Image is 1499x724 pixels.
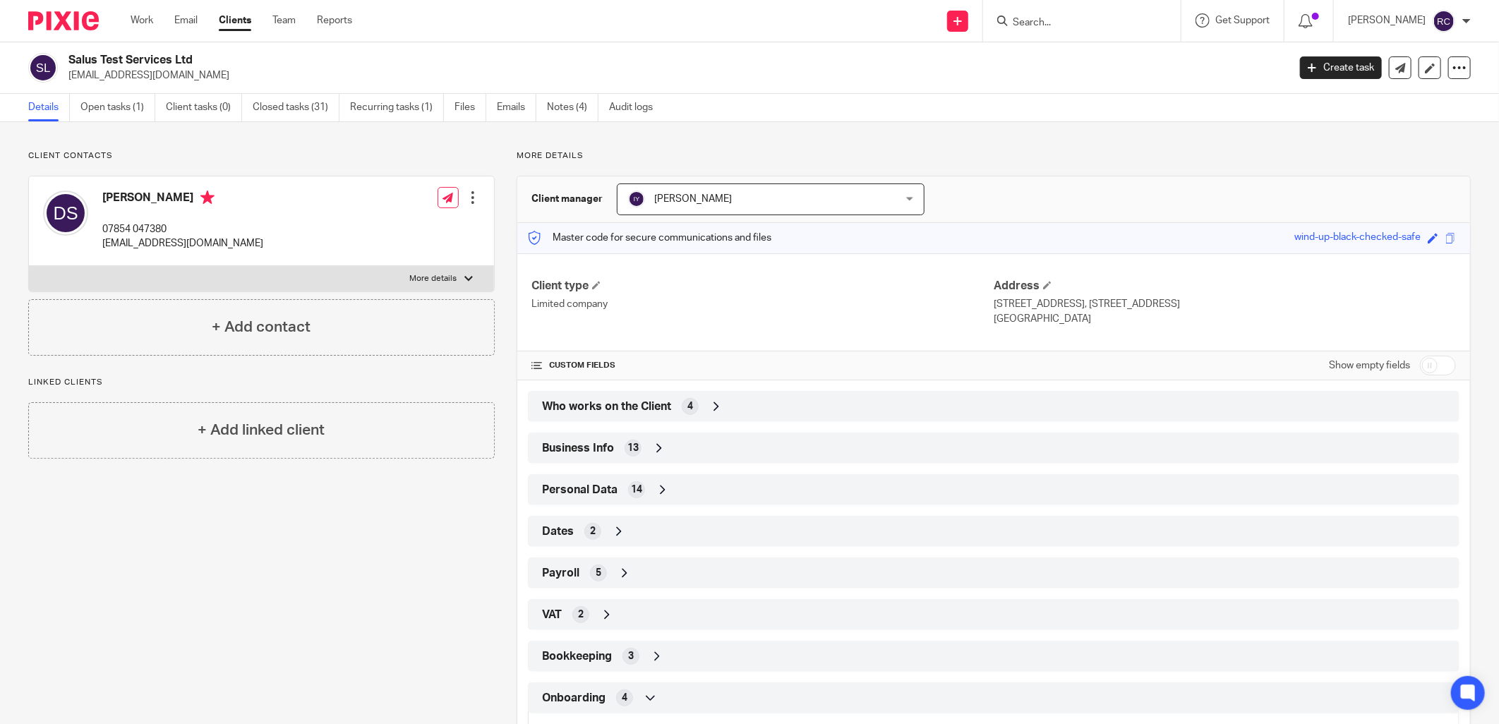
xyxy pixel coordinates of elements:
[994,297,1456,311] p: [STREET_ADDRESS], [STREET_ADDRESS]
[80,94,155,121] a: Open tasks (1)
[1433,10,1455,32] img: svg%3E
[454,94,486,121] a: Files
[200,191,215,205] i: Primary
[28,94,70,121] a: Details
[1011,17,1138,30] input: Search
[102,191,263,208] h4: [PERSON_NAME]
[994,312,1456,326] p: [GEOGRAPHIC_DATA]
[596,566,601,580] span: 5
[253,94,339,121] a: Closed tasks (31)
[542,441,614,456] span: Business Info
[609,94,663,121] a: Audit logs
[28,11,99,30] img: Pixie
[578,608,584,622] span: 2
[28,53,58,83] img: svg%3E
[68,68,1279,83] p: [EMAIL_ADDRESS][DOMAIN_NAME]
[531,192,603,206] h3: Client manager
[131,13,153,28] a: Work
[542,608,562,622] span: VAT
[542,649,612,664] span: Bookkeeping
[350,94,444,121] a: Recurring tasks (1)
[166,94,242,121] a: Client tasks (0)
[627,441,639,455] span: 13
[517,150,1471,162] p: More details
[654,194,732,204] span: [PERSON_NAME]
[531,360,994,371] h4: CUSTOM FIELDS
[28,150,495,162] p: Client contacts
[994,279,1456,294] h4: Address
[212,316,311,338] h4: + Add contact
[1300,56,1382,79] a: Create task
[531,279,994,294] h4: Client type
[542,483,618,497] span: Personal Data
[28,377,495,388] p: Linked clients
[1294,230,1421,246] div: wind-up-black-checked-safe
[528,231,771,245] p: Master code for secure communications and files
[687,399,693,414] span: 4
[68,53,1037,68] h2: Salus Test Services Ltd
[198,419,325,441] h4: + Add linked client
[272,13,296,28] a: Team
[628,649,634,663] span: 3
[542,566,579,581] span: Payroll
[102,236,263,251] p: [EMAIL_ADDRESS][DOMAIN_NAME]
[317,13,352,28] a: Reports
[410,273,457,284] p: More details
[219,13,251,28] a: Clients
[531,297,994,311] p: Limited company
[497,94,536,121] a: Emails
[43,191,88,236] img: svg%3E
[542,524,574,539] span: Dates
[102,222,263,236] p: 07854 047380
[174,13,198,28] a: Email
[1215,16,1270,25] span: Get Support
[542,399,671,414] span: Who works on the Client
[628,191,645,207] img: svg%3E
[590,524,596,538] span: 2
[622,691,627,705] span: 4
[1348,13,1426,28] p: [PERSON_NAME]
[631,483,642,497] span: 14
[1329,358,1410,373] label: Show empty fields
[547,94,598,121] a: Notes (4)
[542,691,606,706] span: Onboarding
